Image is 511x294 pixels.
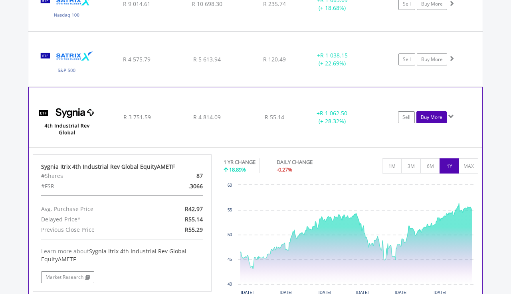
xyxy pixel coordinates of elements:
[265,113,284,121] span: R 55.14
[41,271,94,283] a: Market Research
[398,111,415,123] a: Sell
[417,53,447,65] a: Buy More
[193,113,221,121] span: R 4 814.09
[277,166,292,173] span: -0.27%
[277,158,341,166] div: DAILY CHANGE
[151,171,209,181] div: 87
[32,42,101,85] img: TFSA.STX500.png
[440,158,459,174] button: 1Y
[382,158,402,174] button: 1M
[185,215,203,223] span: R55.14
[123,113,151,121] span: R 3 751.59
[401,158,421,174] button: 3M
[33,97,101,145] img: TFSA.SYG4IR.png
[227,183,232,187] text: 60
[35,181,151,191] div: #FSR
[185,205,203,213] span: R42.97
[41,247,186,263] span: Sygnia Itrix 4th Industrial Rev Global EquityAMETF
[35,225,151,235] div: Previous Close Price
[123,55,151,63] span: R 4 575.79
[227,208,232,212] text: 55
[263,55,286,63] span: R 120.49
[35,171,151,181] div: #Shares
[185,226,203,233] span: R55.29
[302,51,362,67] div: + (+ 22.69%)
[193,55,221,63] span: R 5 613.94
[398,53,415,65] a: Sell
[229,166,246,173] span: 18.89%
[302,109,362,125] div: + (+ 28.32%)
[35,214,151,225] div: Delayed Price*
[224,158,255,166] div: 1 YR CHANGE
[416,111,447,123] a: Buy More
[227,257,232,262] text: 45
[320,51,348,59] span: R 1 038.15
[320,109,347,117] span: R 1 062.50
[41,163,203,171] div: Sygnia Itrix 4th Industrial Rev Global EquityAMETF
[227,282,232,286] text: 40
[459,158,478,174] button: MAX
[35,204,151,214] div: Avg. Purchase Price
[151,181,209,191] div: .3066
[227,233,232,237] text: 50
[420,158,440,174] button: 6M
[41,247,203,263] div: Learn more about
